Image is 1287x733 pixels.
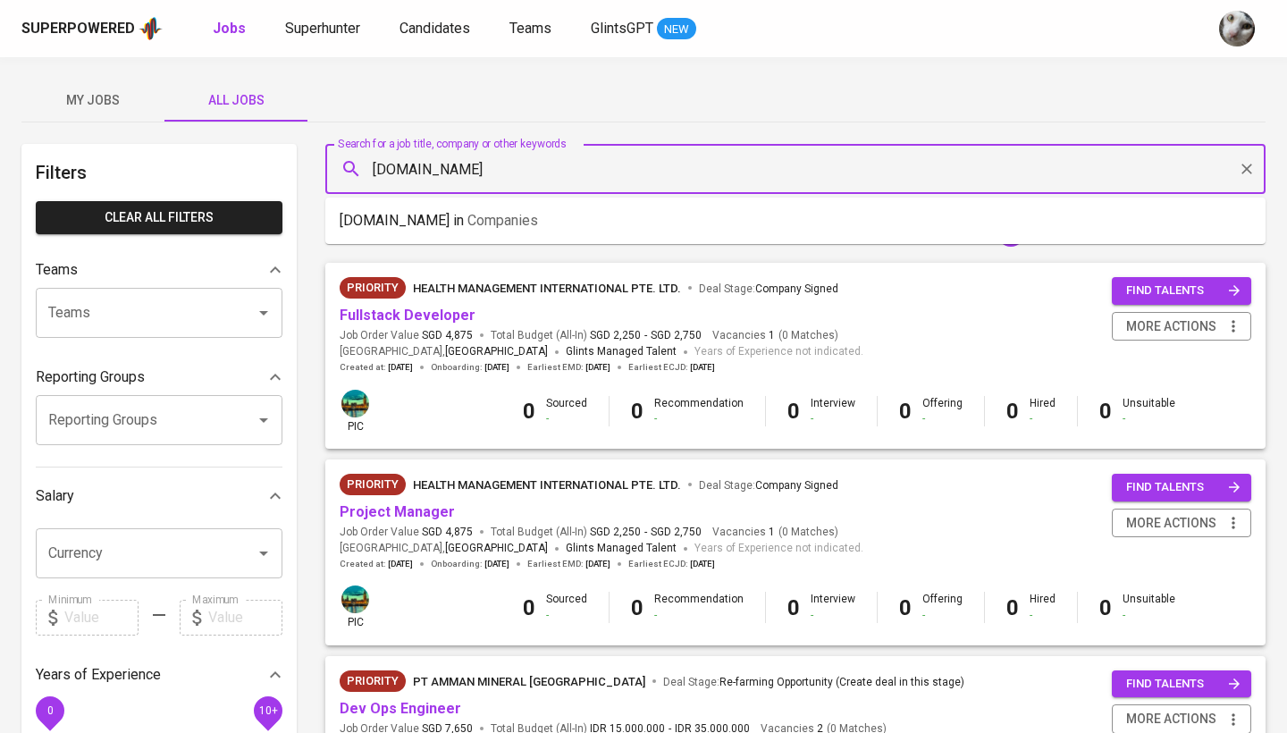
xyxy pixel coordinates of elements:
div: Superpowered [21,19,135,39]
span: Onboarding : [431,558,509,570]
button: more actions [1112,312,1251,341]
span: Priority [340,279,406,297]
span: Deal Stage : [663,676,964,688]
span: [DATE] [585,361,610,374]
div: Reporting Groups [36,359,282,395]
b: 0 [631,595,643,620]
span: Priority [340,672,406,690]
div: pic [340,388,371,434]
div: New Job received from Demand Team [340,474,406,495]
div: New Job received from Demand Team [340,277,406,299]
button: Open [251,408,276,433]
span: SGD 2,750 [651,525,702,540]
span: 1 [766,525,775,540]
span: Total Budget (All-In) [491,525,702,540]
div: Salary [36,478,282,514]
span: [DATE] [484,361,509,374]
div: Recommendation [654,592,744,622]
span: [DATE] [484,558,509,570]
span: more actions [1126,708,1216,730]
span: Teams [509,20,551,37]
span: Earliest ECJD : [628,558,715,570]
button: find talents [1112,670,1251,698]
div: - [654,411,744,426]
span: [GEOGRAPHIC_DATA] [445,540,548,558]
span: Job Order Value [340,328,473,343]
div: Sourced [546,592,587,622]
a: Superhunter [285,18,364,40]
div: - [1030,411,1056,426]
a: Candidates [400,18,474,40]
div: - [811,411,855,426]
b: Jobs [213,20,246,37]
p: Years of Experience [36,664,161,686]
span: My Jobs [32,89,154,112]
span: find talents [1126,674,1241,695]
div: Interview [811,396,855,426]
span: Earliest EMD : [527,558,610,570]
span: Earliest ECJD : [628,361,715,374]
div: - [1030,608,1056,623]
span: - [644,525,647,540]
a: Fullstack Developer [340,307,475,324]
span: Job Order Value [340,525,473,540]
div: - [1123,411,1175,426]
span: Glints Managed Talent [566,542,677,554]
div: Years of Experience [36,657,282,693]
b: 0 [523,595,535,620]
span: find talents [1126,477,1241,498]
span: 10+ [258,704,277,716]
b: 0 [1006,595,1019,620]
b: 0 [523,399,535,424]
div: - [922,411,963,426]
span: Deal Stage : [699,479,838,492]
span: [DATE] [388,558,413,570]
span: more actions [1126,316,1216,338]
b: 0 [787,399,800,424]
span: [GEOGRAPHIC_DATA] , [340,540,548,558]
span: Glints Managed Talent [566,345,677,358]
span: Created at : [340,558,413,570]
span: find talents [1126,281,1241,301]
input: Value [208,600,282,636]
span: [GEOGRAPHIC_DATA] , [340,343,548,361]
span: All Jobs [175,89,297,112]
a: Teams [509,18,555,40]
button: Clear [1234,156,1259,181]
span: Clear All filters [50,206,268,229]
b: 0 [1099,399,1112,424]
span: Years of Experience not indicated. [694,540,863,558]
span: Vacancies ( 0 Matches ) [712,525,838,540]
input: Value [64,600,139,636]
b: 0 [1099,595,1112,620]
a: Superpoweredapp logo [21,15,163,42]
button: find talents [1112,277,1251,305]
div: pic [340,584,371,630]
div: - [811,608,855,623]
span: HEALTH MANAGEMENT INTERNATIONAL PTE. LTD. [413,478,681,492]
span: Total Budget (All-In) [491,328,702,343]
button: Clear All filters [36,201,282,234]
span: Re-farming Opportunity (Create deal in this stage) [719,676,964,688]
span: Vacancies ( 0 Matches ) [712,328,838,343]
a: Project Manager [340,503,455,520]
b: 0 [1006,399,1019,424]
button: find talents [1112,474,1251,501]
div: - [546,411,587,426]
span: GlintsGPT [591,20,653,37]
span: [DATE] [388,361,413,374]
div: Hired [1030,396,1056,426]
p: Teams [36,259,78,281]
span: SGD 2,250 [590,525,641,540]
span: more actions [1126,512,1216,535]
span: [DATE] [690,361,715,374]
span: - [644,328,647,343]
div: Offering [922,396,963,426]
b: 0 [787,595,800,620]
a: Jobs [213,18,249,40]
span: SGD 4,875 [422,525,473,540]
b: 0 [899,399,912,424]
span: Earliest EMD : [527,361,610,374]
div: Unsuitable [1123,592,1175,622]
img: a5d44b89-0c59-4c54-99d0-a63b29d42bd3.jpg [341,390,369,417]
